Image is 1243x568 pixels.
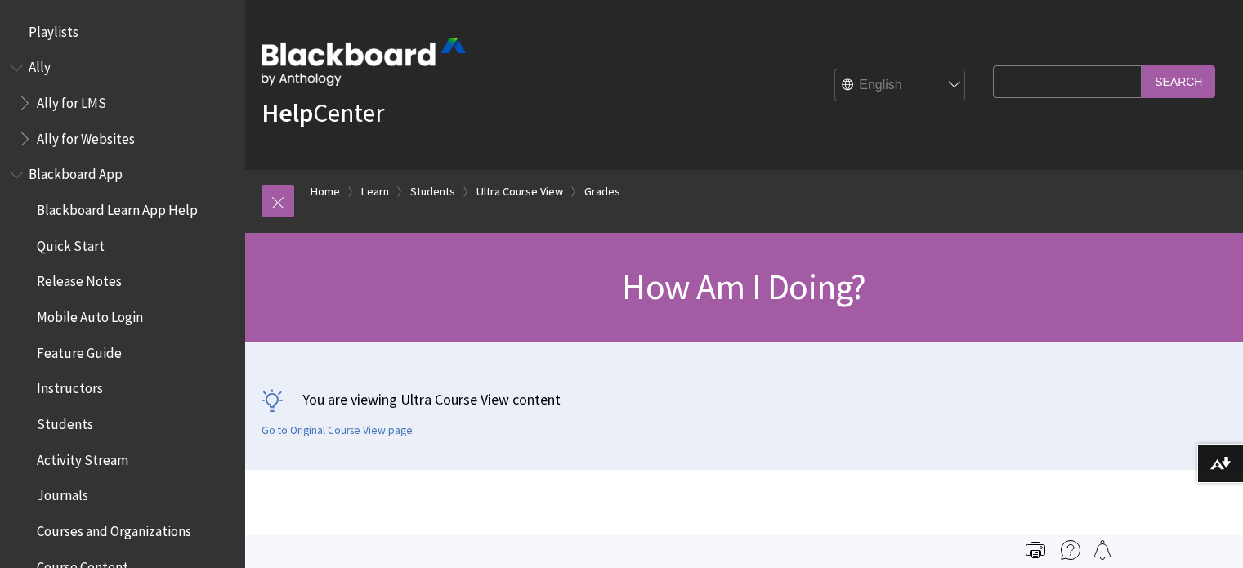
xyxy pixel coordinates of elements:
nav: Book outline for Anthology Ally Help [10,54,235,153]
span: Mobile Auto Login [37,303,143,325]
span: Ally for LMS [37,89,106,111]
a: Home [311,181,340,202]
input: Search [1142,65,1215,97]
span: Courses and Organizations [37,517,191,539]
a: Students [410,181,455,202]
span: Activity Stream [37,446,128,468]
span: Release Notes [37,268,122,290]
span: Students [37,410,93,432]
img: More help [1061,540,1080,560]
span: Ally for Websites [37,125,135,147]
a: Ultra Course View [476,181,563,202]
p: You are viewing Ultra Course View content [262,389,1227,409]
span: Ally [29,54,51,76]
img: Follow this page [1093,540,1112,560]
span: Playlists [29,18,78,40]
select: Site Language Selector [835,69,966,102]
span: Quick Start [37,232,105,254]
strong: Help [262,96,313,129]
img: Blackboard by Anthology [262,38,466,86]
a: HelpCenter [262,96,384,129]
span: How Am I Doing? [622,264,865,309]
img: Print [1026,540,1045,560]
span: Feature Guide [37,339,122,361]
a: Grades [584,181,620,202]
a: Learn [361,181,389,202]
span: Instructors [37,375,103,397]
a: Go to Original Course View page. [262,423,415,438]
span: Blackboard Learn App Help [37,196,198,218]
nav: Book outline for Playlists [10,18,235,46]
span: Journals [37,482,88,504]
span: Blackboard App [29,161,123,183]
